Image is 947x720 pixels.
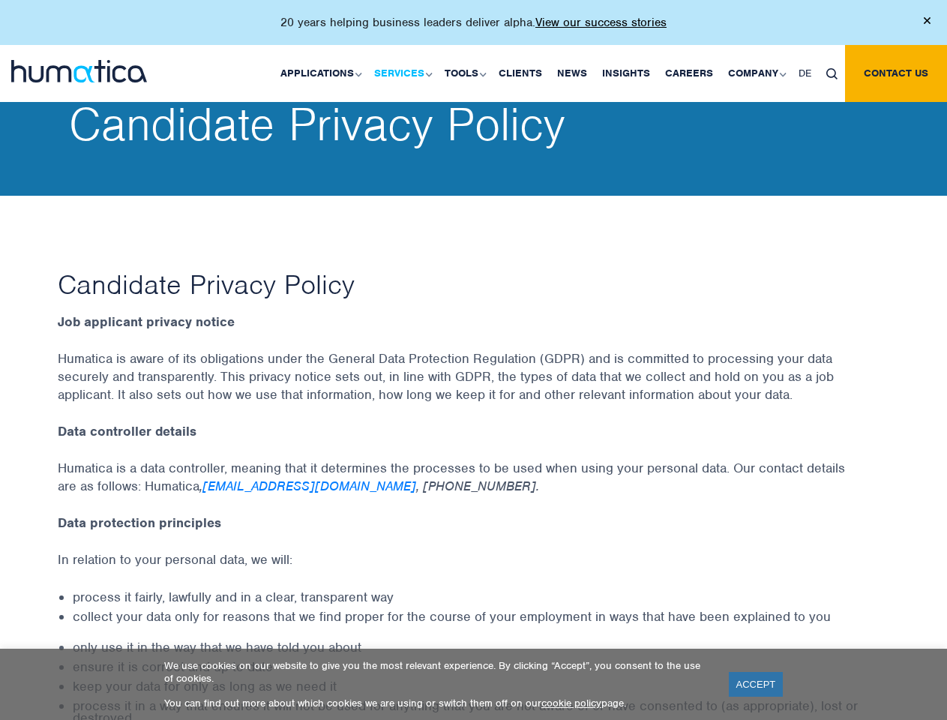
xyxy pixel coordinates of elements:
[58,313,235,330] strong: Job applicant privacy notice
[729,672,784,697] a: ACCEPT
[367,45,437,102] a: Services
[58,514,221,531] strong: Data protection principles
[721,45,791,102] a: Company
[658,45,721,102] a: Careers
[280,15,667,30] p: 20 years helping business leaders deliver alpha.
[11,60,147,82] img: logo
[595,45,658,102] a: Insights
[416,478,539,494] em: , [PHONE_NUMBER].
[58,349,890,422] p: Humatica is aware of its obligations under the General Data Protection Regulation (GDPR) and is c...
[69,102,901,147] h2: Candidate Privacy Policy
[799,67,811,79] span: DE
[73,591,890,603] li: process it fairly, lawfully and in a clear, transparent way
[826,68,838,79] img: search_icon
[73,641,890,653] li: only use it in the way that we have told you about
[541,697,601,709] a: cookie policy
[58,267,890,301] h1: Candidate Privacy Policy
[199,478,202,494] em: ,
[535,15,667,30] a: View our success stories
[437,45,491,102] a: Tools
[845,45,947,102] a: Contact us
[58,459,890,514] p: Humatica is a data controller, meaning that it determines the processes to be used when using you...
[550,45,595,102] a: News
[73,610,890,622] li: collect your data only for reasons that we find proper for the course of your employment in ways ...
[164,697,710,709] p: You can find out more about which cookies we are using or switch them off on our page.
[202,478,416,494] a: [EMAIL_ADDRESS][DOMAIN_NAME]
[491,45,550,102] a: Clients
[58,423,196,439] strong: Data controller details
[273,45,367,102] a: Applications
[164,659,710,685] p: We use cookies on our website to give you the most relevant experience. By clicking “Accept”, you...
[58,550,890,587] p: In relation to your personal data, we will:
[791,45,819,102] a: DE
